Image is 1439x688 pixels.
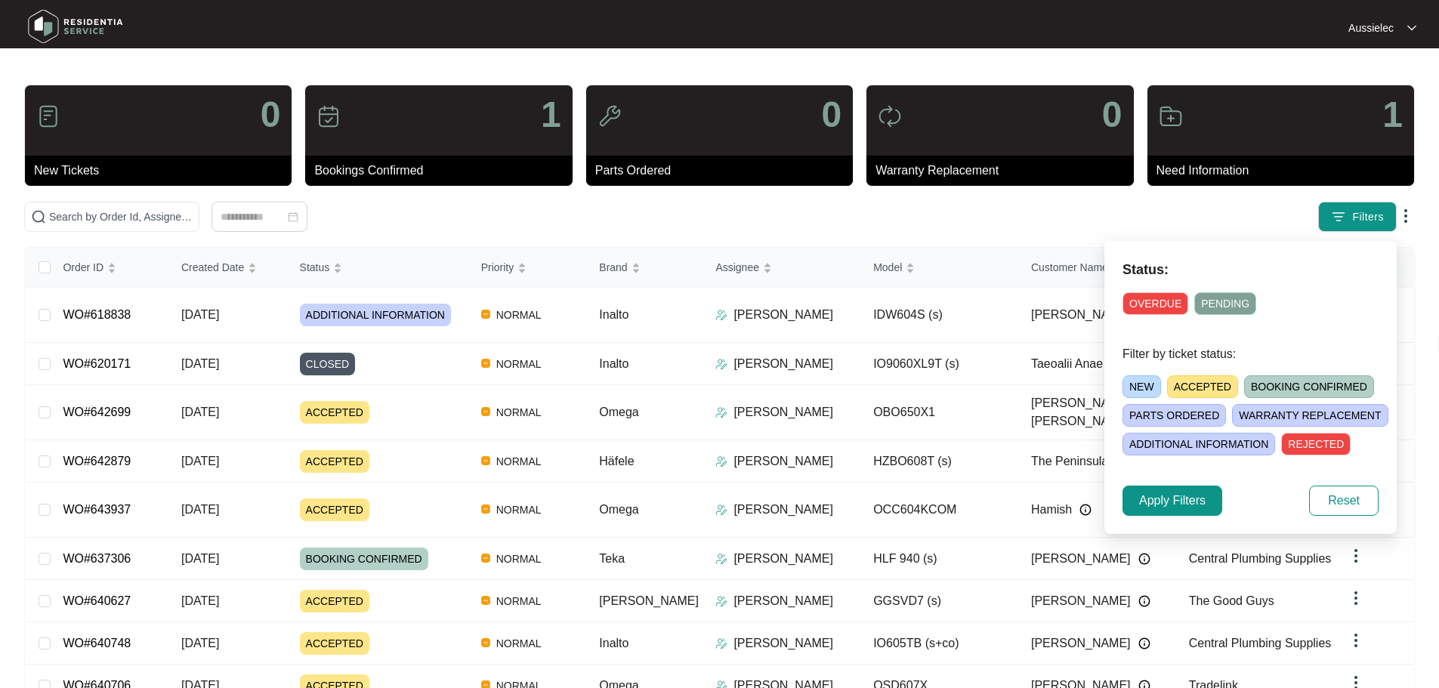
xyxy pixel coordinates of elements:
img: filter icon [1331,209,1346,224]
span: [DATE] [181,594,219,607]
p: Bookings Confirmed [314,162,572,180]
span: Inalto [599,357,628,370]
img: dropdown arrow [1347,589,1365,607]
p: 1 [1382,97,1403,133]
p: [PERSON_NAME] [733,403,833,421]
td: OBO650X1 [861,385,1019,440]
span: [DATE] [181,503,219,516]
span: [DATE] [181,637,219,649]
p: Need Information [1156,162,1414,180]
a: WO#620171 [63,357,131,370]
a: WO#640627 [63,594,131,607]
span: The Peninsula H... [1031,452,1131,470]
img: Info icon [1079,504,1092,516]
span: ADDITIONAL INFORMATION [1122,433,1275,455]
button: Reset [1309,486,1379,516]
p: [PERSON_NAME] [733,550,833,568]
span: Central Plumbing Supplies [1189,637,1332,649]
button: filter iconFilters [1318,202,1397,232]
p: Warranty Replacement [875,162,1133,180]
td: GGSVD7 (s) [861,580,1019,622]
img: residentia service logo [23,4,128,49]
span: Created Date [181,259,244,276]
img: dropdown arrow [1397,207,1415,225]
span: NORMAL [490,306,548,324]
span: The Good Guys [1189,594,1274,607]
img: Vercel Logo [481,359,490,368]
span: [PERSON_NAME] [PERSON_NAME].. [1031,394,1157,430]
span: Priority [481,259,514,276]
span: BOOKING CONFIRMED [1244,375,1374,398]
img: Assigner Icon [715,637,727,649]
img: Assigner Icon [715,309,727,321]
input: Search by Order Id, Assignee Name, Customer Name, Brand and Model [49,208,193,225]
span: Omega [599,503,638,516]
p: Status: [1122,259,1379,280]
span: NORMAL [490,550,548,568]
img: Info icon [1138,637,1150,649]
img: Vercel Logo [481,504,490,514]
p: [PERSON_NAME] [733,306,833,324]
span: [PERSON_NAME] [1031,634,1131,653]
p: [PERSON_NAME] [733,355,833,373]
td: OCC604KCOM [861,483,1019,538]
img: icon [1159,104,1183,128]
span: [PERSON_NAME] [1031,550,1131,568]
p: New Tickets [34,162,292,180]
span: Hamish [1031,501,1072,519]
span: Apply Filters [1139,492,1206,510]
img: dropdown arrow [1347,631,1365,649]
td: IDW604S (s) [861,288,1019,343]
th: Customer Name [1019,248,1177,288]
th: Brand [587,248,703,288]
span: ACCEPTED [300,450,369,473]
th: Assignee [703,248,861,288]
img: Assigner Icon [715,595,727,607]
th: Priority [469,248,588,288]
span: BOOKING CONFIRMED [300,548,428,570]
a: WO#618838 [63,308,131,321]
span: [DATE] [181,455,219,467]
span: [DATE] [181,308,219,321]
span: [DATE] [181,406,219,418]
img: Assigner Icon [715,455,727,467]
img: Assigner Icon [715,553,727,565]
span: [DATE] [181,357,219,370]
span: Inalto [599,637,628,649]
span: Status [300,259,330,276]
th: Status [288,248,469,288]
span: NORMAL [490,501,548,519]
span: Reset [1328,492,1360,510]
span: Filters [1352,209,1384,225]
img: Vercel Logo [481,456,490,465]
span: NORMAL [490,452,548,470]
p: [PERSON_NAME] [733,501,833,519]
p: 0 [261,97,281,133]
p: [PERSON_NAME] [733,452,833,470]
th: Created Date [169,248,288,288]
p: Filter by ticket status: [1122,345,1379,363]
img: Vercel Logo [481,407,490,416]
p: [PERSON_NAME] [733,592,833,610]
img: icon [36,104,60,128]
img: search-icon [31,209,46,224]
p: 0 [1102,97,1122,133]
a: WO#642879 [63,455,131,467]
span: NEW [1122,375,1161,398]
img: Info icon [1138,595,1150,607]
span: Teka [599,552,625,565]
span: Order ID [63,259,103,276]
span: PARTS ORDERED [1122,404,1226,427]
img: Vercel Logo [481,554,490,563]
img: dropdown arrow [1347,547,1365,565]
th: Model [861,248,1019,288]
span: NORMAL [490,403,548,421]
span: Customer Name [1031,259,1108,276]
img: icon [878,104,902,128]
img: icon [317,104,341,128]
td: HLF 940 (s) [861,538,1019,580]
img: Assigner Icon [715,504,727,516]
span: Assignee [715,259,759,276]
p: 1 [541,97,561,133]
span: NORMAL [490,592,548,610]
